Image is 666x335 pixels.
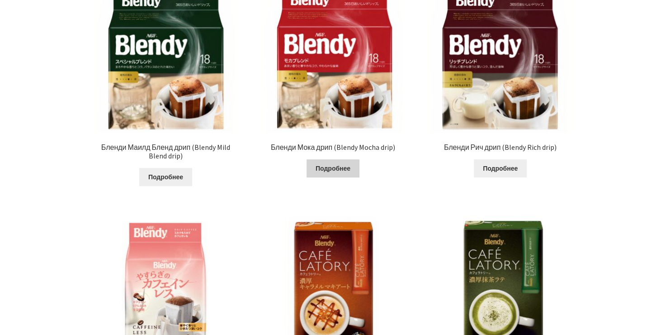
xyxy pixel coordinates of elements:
[427,143,574,152] h2: Бленди Рич дрип (Blendy Rich drip)
[93,143,239,161] h2: Бленди Маилд Бленд дрип (Blendy Mild Blend drip)
[139,168,192,186] a: Прочитайте больше о “Бленди Маилд Бленд дрип (Blendy Mild Blend drip)”
[260,143,406,152] h2: Бленди Мока дрип (Blendy Mocha drip)
[474,159,527,177] a: Прочитайте больше о “Бленди Рич дрип (Blendy Rich drip)”
[307,159,359,177] a: Прочитайте больше о “Бленди Мока дрип (Blendy Mocha drip)”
